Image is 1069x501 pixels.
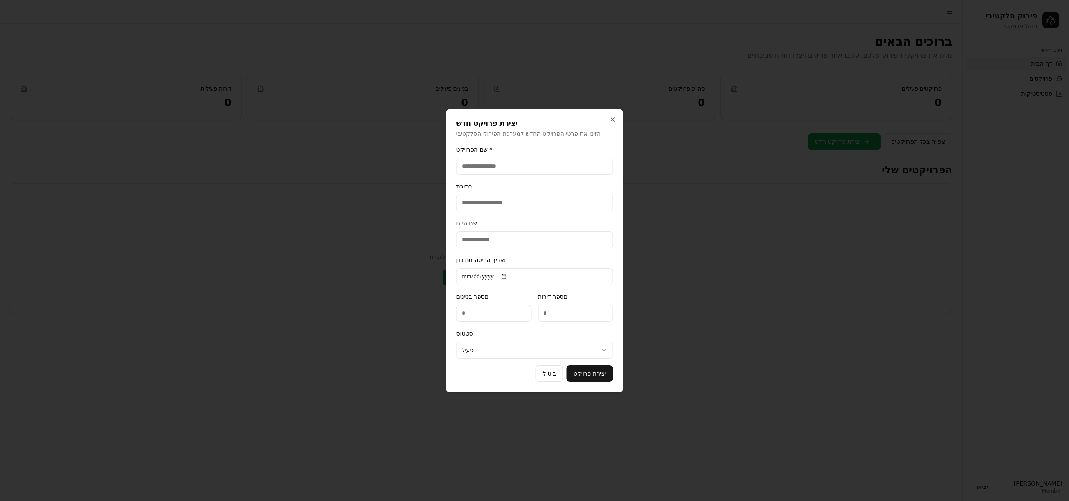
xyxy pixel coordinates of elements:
[456,220,477,226] label: שם היזם
[536,365,563,382] button: ביטול
[567,365,613,382] button: יצירת פרויקט
[456,120,613,127] h2: יצירת פרויקט חדש
[456,330,473,337] label: סטטוס
[456,293,489,300] label: מספר בניינים
[456,146,493,153] label: שם הפרויקט *
[456,130,613,138] p: הזינו את פרטי הפרויקט החדש למערכת הפירוק הסלקטיבי
[456,183,472,190] label: כתובת
[456,257,508,263] label: תאריך הריסה מתוכנן
[538,293,567,300] label: מספר דירות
